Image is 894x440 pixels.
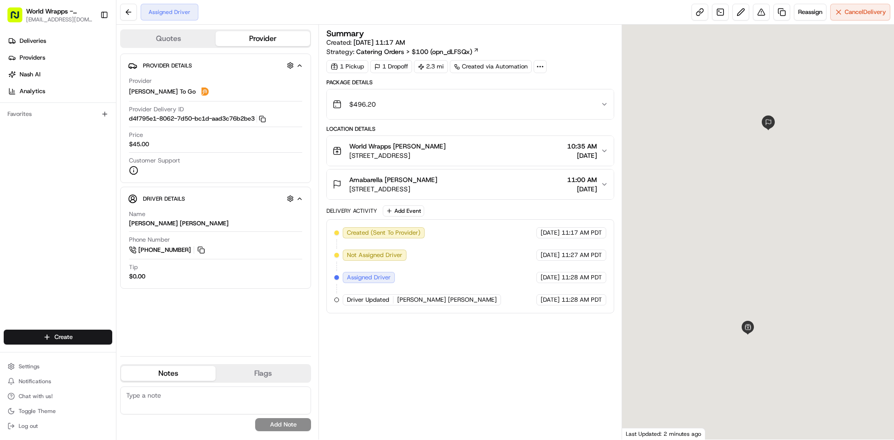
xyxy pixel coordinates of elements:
span: 11:17 AM PDT [562,229,602,237]
span: $45.00 [129,140,149,149]
a: Catering Orders > $100 (opn_dLFSQx) [356,47,479,56]
div: [PERSON_NAME] [PERSON_NAME] [129,219,229,228]
div: 1 Dropoff [370,60,412,73]
span: Amabarella [PERSON_NAME] [349,175,437,184]
span: World Wrapps [PERSON_NAME] [349,142,446,151]
span: Created: [326,38,405,47]
button: [EMAIL_ADDRESS][DOMAIN_NAME] [26,16,93,23]
span: Log out [19,422,38,430]
span: Driver Updated [347,296,389,304]
h3: Summary [326,29,364,38]
span: 11:28 AM PDT [562,296,602,304]
span: Not Assigned Driver [347,251,402,259]
button: Chat with us! [4,390,112,403]
span: Provider Delivery ID [129,105,184,114]
a: [PHONE_NUMBER] [129,245,206,255]
span: Settings [19,363,40,370]
span: Create [54,333,73,341]
div: Location Details [326,125,614,133]
button: Add Event [383,205,424,217]
span: Catering Orders > $100 (opn_dLFSQx) [356,47,472,56]
button: Flags [216,366,310,381]
span: [PERSON_NAME] [PERSON_NAME] [397,296,497,304]
button: $496.20 [327,89,613,119]
span: 10:35 AM [567,142,597,151]
span: [DATE] 11:17 AM [353,38,405,47]
button: Notifications [4,375,112,388]
span: [STREET_ADDRESS] [349,184,437,194]
span: [DATE] [567,184,597,194]
button: Log out [4,420,112,433]
span: [PERSON_NAME] To Go [129,88,196,96]
div: Delivery Activity [326,207,377,215]
button: World Wrapps - [PERSON_NAME][EMAIL_ADDRESS][DOMAIN_NAME] [4,4,96,26]
div: Strategy: [326,47,479,56]
button: Notes [121,366,216,381]
span: 11:00 AM [567,175,597,184]
button: Reassign [794,4,826,20]
span: Provider Details [143,62,192,69]
img: ddtg_logo_v2.png [199,86,210,97]
div: Favorites [4,107,112,122]
a: Providers [4,50,116,65]
button: World Wrapps [PERSON_NAME][STREET_ADDRESS]10:35 AM[DATE] [327,136,613,166]
button: Amabarella [PERSON_NAME][STREET_ADDRESS]11:00 AM[DATE] [327,169,613,199]
button: Settings [4,360,112,373]
span: Provider [129,77,152,85]
span: [PHONE_NUMBER] [138,246,191,254]
span: Customer Support [129,156,180,165]
a: Nash AI [4,67,116,82]
span: [STREET_ADDRESS] [349,151,446,160]
span: Nash AI [20,70,41,79]
span: [DATE] [541,229,560,237]
span: Price [129,131,143,139]
button: Provider [216,31,310,46]
span: [DATE] [567,151,597,160]
span: Tip [129,263,138,271]
div: Package Details [326,79,614,86]
div: Last Updated: 2 minutes ago [622,428,705,440]
span: Chat with us! [19,393,53,400]
button: Quotes [121,31,216,46]
span: [DATE] [541,273,560,282]
span: Phone Number [129,236,170,244]
span: Notifications [19,378,51,385]
span: Analytics [20,87,45,95]
button: Provider Details [128,58,303,73]
button: Toggle Theme [4,405,112,418]
span: Name [129,210,145,218]
span: [DATE] [541,296,560,304]
span: Assigned Driver [347,273,391,282]
button: World Wrapps - [PERSON_NAME] [26,7,93,16]
span: Driver Details [143,195,185,203]
span: Toggle Theme [19,407,56,415]
div: $0.00 [129,272,145,281]
a: Analytics [4,84,116,99]
a: Deliveries [4,34,116,48]
button: Driver Details [128,191,303,206]
span: Deliveries [20,37,46,45]
span: $496.20 [349,100,376,109]
button: d4f795e1-8062-7d50-bc1d-aad3c76b2be3 [129,115,266,123]
span: [DATE] [541,251,560,259]
button: Create [4,330,112,345]
span: Cancel Delivery [845,8,886,16]
span: 11:28 AM PDT [562,273,602,282]
a: Created via Automation [450,60,532,73]
span: 11:27 AM PDT [562,251,602,259]
div: 1 Pickup [326,60,368,73]
span: Providers [20,54,45,62]
span: Created (Sent To Provider) [347,229,420,237]
div: 2.3 mi [414,60,448,73]
span: Reassign [798,8,822,16]
button: CancelDelivery [830,4,890,20]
